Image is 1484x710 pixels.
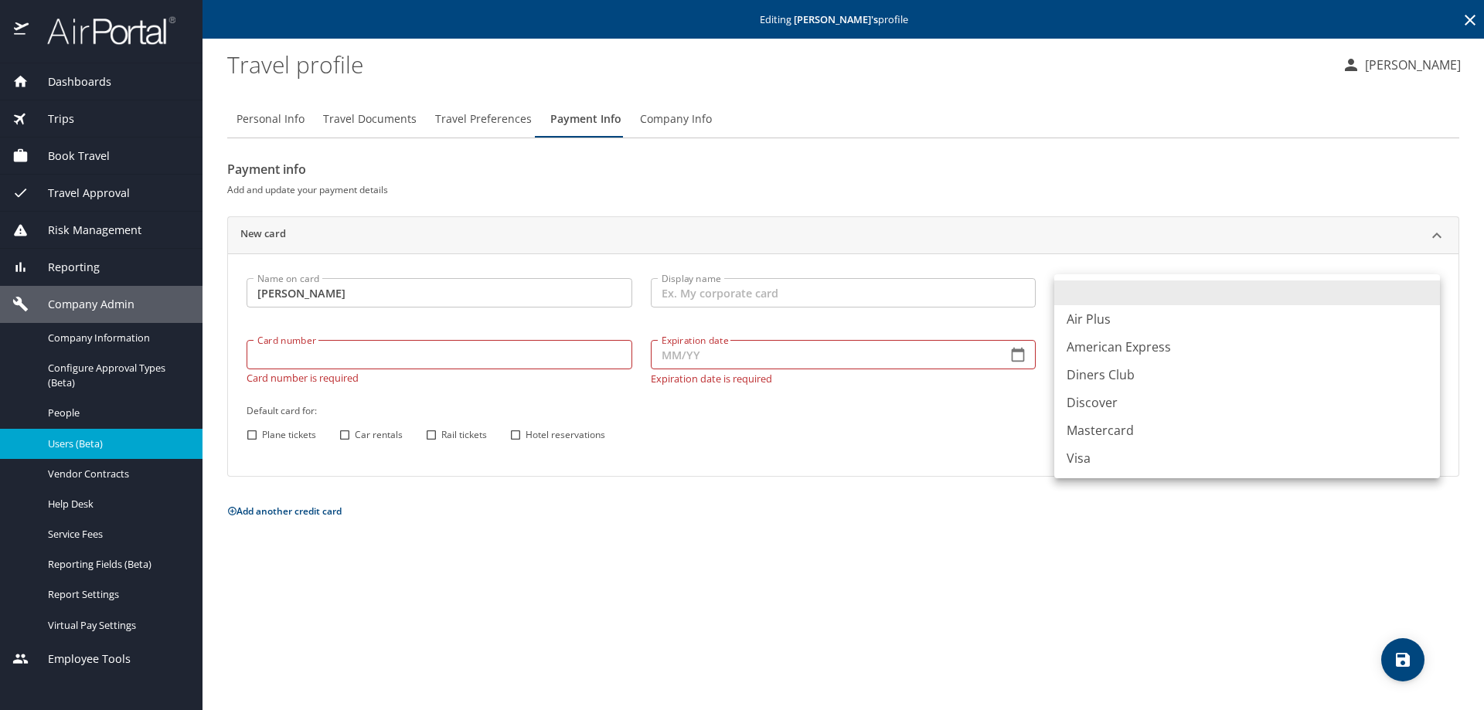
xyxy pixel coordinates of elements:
[1054,416,1440,444] li: Mastercard
[1054,389,1440,416] li: Discover
[1054,444,1440,472] li: Visa
[1054,361,1440,389] li: Diners Club
[1054,305,1440,333] li: Air Plus
[1054,333,1440,361] li: American Express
